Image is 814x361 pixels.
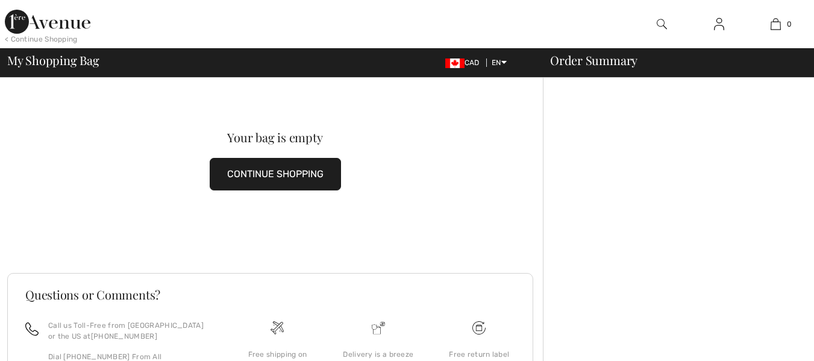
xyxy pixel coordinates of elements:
span: CAD [445,58,484,67]
div: Order Summary [536,54,807,66]
img: Free shipping on orders over $99 [472,321,486,334]
div: Your bag is empty [34,131,516,143]
img: 1ère Avenue [5,10,90,34]
button: CONTINUE SHOPPING [210,158,341,190]
img: search the website [657,17,667,31]
img: My Info [714,17,724,31]
img: call [25,322,39,336]
h3: Questions or Comments? [25,289,515,301]
span: 0 [787,19,792,30]
img: Canadian Dollar [445,58,465,68]
span: EN [492,58,507,67]
a: Sign In [704,17,734,32]
span: My Shopping Bag [7,54,99,66]
p: Call us Toll-Free from [GEOGRAPHIC_DATA] or the US at [48,320,213,342]
a: [PHONE_NUMBER] [91,332,157,341]
a: 0 [748,17,804,31]
img: Free shipping on orders over $99 [271,321,284,334]
img: Delivery is a breeze since we pay the duties! [372,321,385,334]
img: My Bag [771,17,781,31]
iframe: Opens a widget where you can chat to one of our agents [737,325,802,355]
div: < Continue Shopping [5,34,78,45]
